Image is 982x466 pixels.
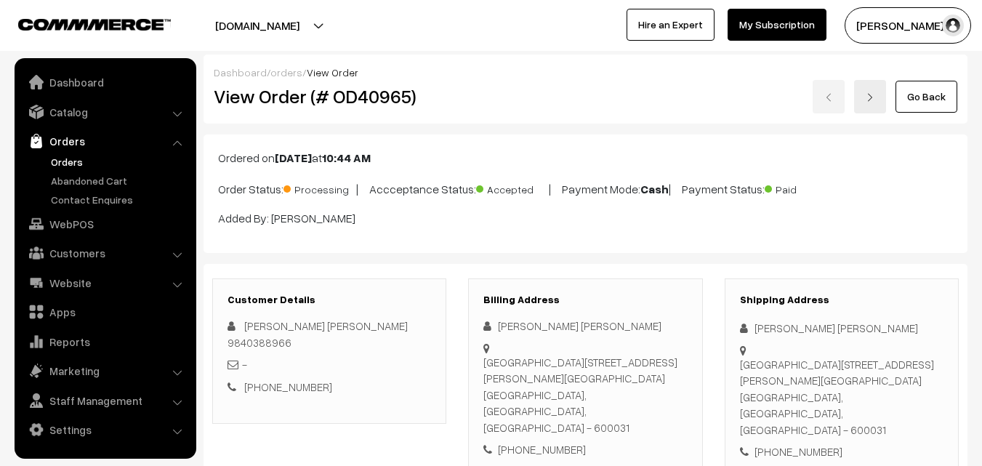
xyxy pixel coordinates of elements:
div: [GEOGRAPHIC_DATA][STREET_ADDRESS][PERSON_NAME][GEOGRAPHIC_DATA] [GEOGRAPHIC_DATA], [GEOGRAPHIC_DA... [740,356,943,438]
div: [GEOGRAPHIC_DATA][STREET_ADDRESS][PERSON_NAME][GEOGRAPHIC_DATA] [GEOGRAPHIC_DATA], [GEOGRAPHIC_DA... [483,354,687,436]
div: [PHONE_NUMBER] [740,443,943,460]
a: Dashboard [18,69,191,95]
b: 10:44 AM [322,150,371,165]
img: right-arrow.png [866,93,874,102]
a: Abandoned Cart [47,173,191,188]
b: [DATE] [275,150,312,165]
a: Hire an Expert [627,9,715,41]
a: Catalog [18,99,191,125]
a: Go Back [896,81,957,113]
button: [PERSON_NAME] s… [845,7,971,44]
h2: View Order (# OD40965) [214,85,447,108]
a: My Subscription [728,9,826,41]
div: [PERSON_NAME] [PERSON_NAME] [483,318,687,334]
img: user [942,15,964,36]
div: [PERSON_NAME] [PERSON_NAME] [740,320,943,337]
a: Orders [18,128,191,154]
span: View Order [307,66,358,79]
a: [PHONE_NUMBER] [244,380,332,393]
span: Processing [283,178,356,197]
div: [PHONE_NUMBER] [483,441,687,458]
span: Paid [765,178,837,197]
a: Apps [18,299,191,325]
a: Settings [18,417,191,443]
div: - [228,356,431,373]
h3: Billing Address [483,294,687,306]
img: COMMMERCE [18,19,171,30]
a: Orders [47,154,191,169]
a: COMMMERCE [18,15,145,32]
a: Reports [18,329,191,355]
a: Contact Enquires [47,192,191,207]
a: Customers [18,240,191,266]
a: WebPOS [18,211,191,237]
span: Accepted [476,178,549,197]
span: [PERSON_NAME] [PERSON_NAME] 9840388966 [228,319,408,349]
a: Staff Management [18,387,191,414]
a: Website [18,270,191,296]
h3: Customer Details [228,294,431,306]
div: / / [214,65,957,80]
b: Cash [640,182,669,196]
a: Dashboard [214,66,267,79]
p: Ordered on at [218,149,953,166]
p: Added By: [PERSON_NAME] [218,209,953,227]
p: Order Status: | Accceptance Status: | Payment Mode: | Payment Status: [218,178,953,198]
button: [DOMAIN_NAME] [164,7,350,44]
h3: Shipping Address [740,294,943,306]
a: Marketing [18,358,191,384]
a: orders [270,66,302,79]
